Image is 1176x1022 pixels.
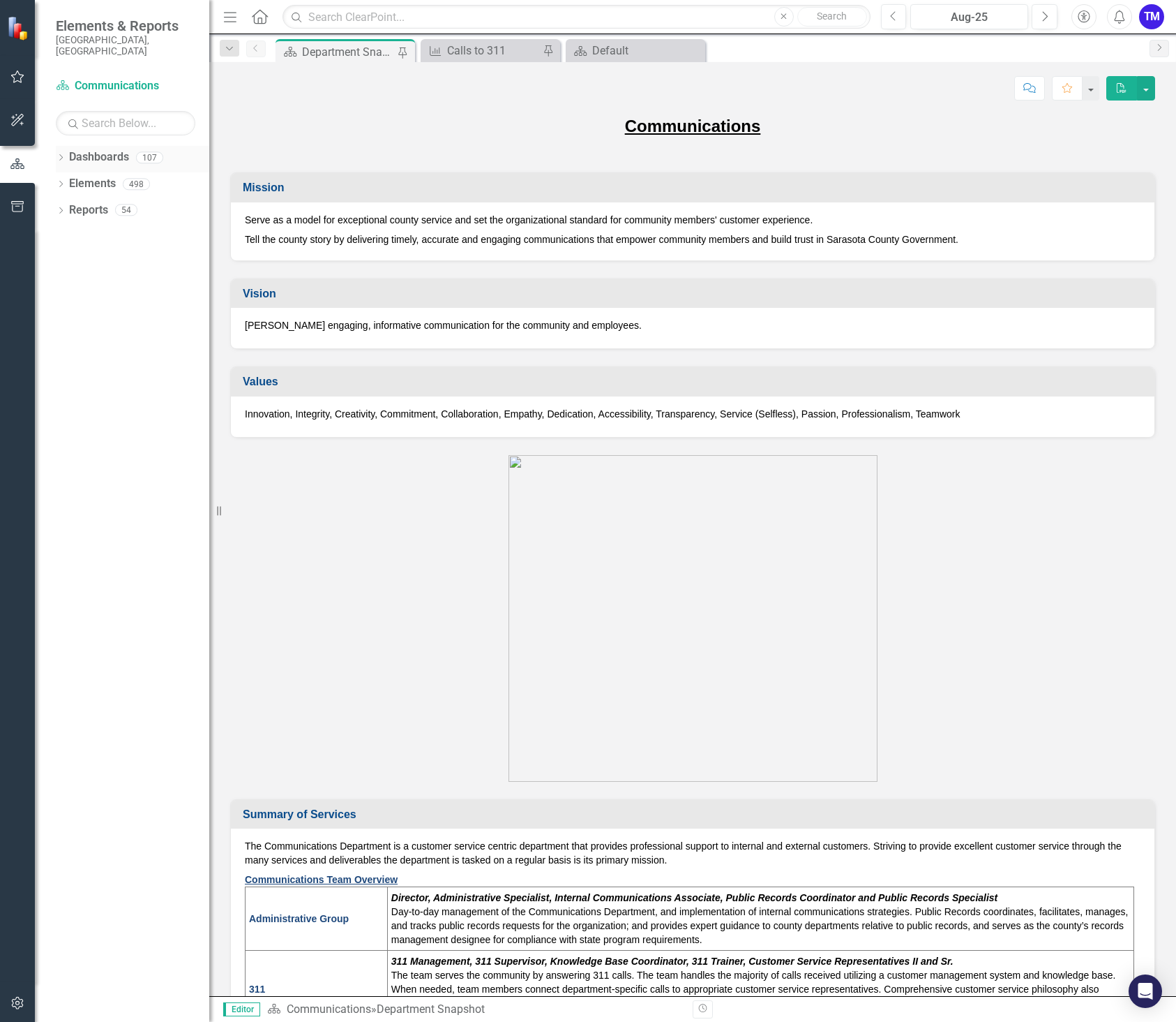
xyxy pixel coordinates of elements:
button: Search [797,7,867,27]
input: Search Below... [56,111,195,135]
img: mceclip0%20v7.png [508,455,877,782]
div: Calls to 311 [447,42,539,59]
input: Search ClearPoint... [282,5,870,29]
div: 498 [123,178,150,190]
p: Tell the county story by delivering timely, accurate and engaging communications that empower com... [245,230,1140,246]
p: Serve as a model for exceptional county service and set the organizational standard for community... [245,213,1140,230]
strong: Director, Administrative Specialist, Internal Communications Associate, Public Records Coordinato... [391,892,998,903]
a: Communications [56,78,195,94]
button: TM [1139,4,1164,29]
h3: Vision [243,288,1147,300]
p: Innovation, Integrity, Creativity, Commitment, Collaboration, Empathy, Dedication, Accessibility,... [245,407,1140,421]
div: 54 [115,205,137,216]
h3: Mission [243,182,1147,194]
p: The Communications Department is a customer service centric department that provides professional... [245,839,1140,870]
a: Default [569,42,702,59]
u: Communications Team Overview [245,874,398,885]
a: Reports [69,202,108,219]
div: » [267,1002,682,1018]
span: Search [817,10,847,22]
em: 311 Management, 311 Supervisor, Knowledge Base Coordinator, 311 Trainer, Customer Service Represe... [391,956,953,967]
h3: Values [243,376,1147,388]
span: Elements & Reports [56,17,195,34]
strong: Administrative Group [249,913,349,924]
td: Day-to-day management of the Communications Department, and implementation of internal communicat... [387,887,1133,951]
div: Default [592,42,702,59]
p: [PERSON_NAME] engaging, informative communication for the community and employees. [245,318,1140,332]
img: ClearPoint Strategy [7,16,31,40]
a: Dashboards [69,149,129,165]
small: [GEOGRAPHIC_DATA], [GEOGRAPHIC_DATA] [56,34,195,57]
a: Elements [69,176,116,192]
div: 107 [136,151,163,163]
u: Communications [625,117,761,135]
div: Department Snapshot [302,43,394,61]
div: Open Intercom Messenger [1129,975,1162,1008]
div: Aug-25 [915,9,1023,26]
a: Communications [287,1002,371,1016]
a: Calls to 311 [424,42,539,59]
span: 311 [249,984,265,995]
span: Editor [223,1002,260,1016]
h3: Summary of Services [243,808,1147,821]
button: Aug-25 [910,4,1028,29]
div: Department Snapshot [377,1002,485,1016]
